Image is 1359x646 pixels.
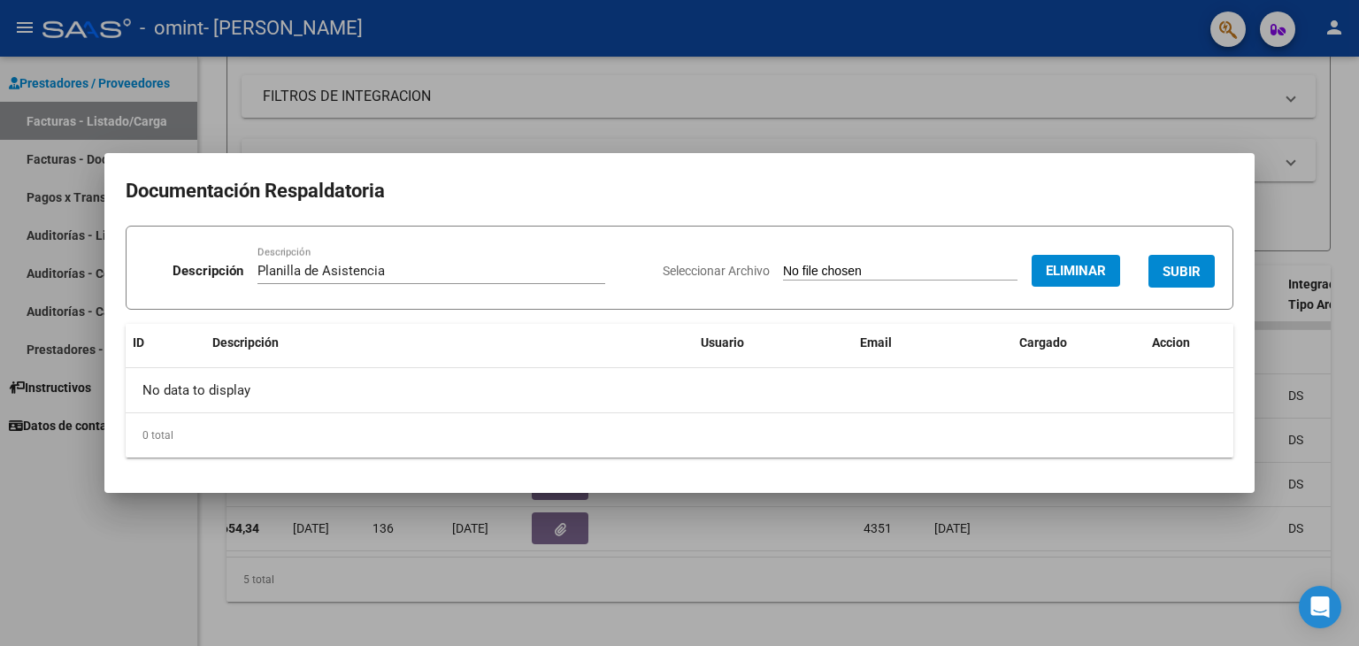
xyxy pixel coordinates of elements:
[126,368,1233,412] div: No data to display
[694,324,853,362] datatable-header-cell: Usuario
[126,413,1233,458] div: 0 total
[1019,335,1067,350] span: Cargado
[133,335,144,350] span: ID
[1163,264,1201,280] span: SUBIR
[1145,324,1233,362] datatable-header-cell: Accion
[1299,586,1341,628] div: Open Intercom Messenger
[212,335,279,350] span: Descripción
[173,261,243,281] p: Descripción
[701,335,744,350] span: Usuario
[860,335,892,350] span: Email
[1012,324,1145,362] datatable-header-cell: Cargado
[1152,335,1190,350] span: Accion
[126,324,205,362] datatable-header-cell: ID
[205,324,694,362] datatable-header-cell: Descripción
[126,174,1233,208] h2: Documentación Respaldatoria
[1148,255,1215,288] button: SUBIR
[1032,255,1120,287] button: Eliminar
[1046,263,1106,279] span: Eliminar
[663,264,770,278] span: Seleccionar Archivo
[853,324,1012,362] datatable-header-cell: Email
